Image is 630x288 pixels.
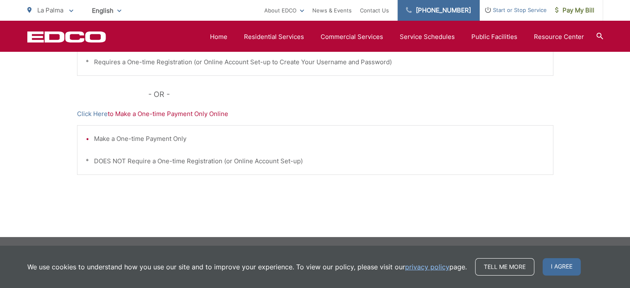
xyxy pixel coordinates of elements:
[471,32,517,42] a: Public Facilities
[360,5,389,15] a: Contact Us
[77,109,108,119] a: Click Here
[312,5,352,15] a: News & Events
[244,32,304,42] a: Residential Services
[543,258,581,276] span: I agree
[27,262,467,272] p: We use cookies to understand how you use our site and to improve your experience. To view our pol...
[27,31,106,43] a: EDCD logo. Return to the homepage.
[86,3,128,18] span: English
[534,32,584,42] a: Resource Center
[400,32,455,42] a: Service Schedules
[94,134,545,144] li: Make a One-time Payment Only
[405,262,449,272] a: privacy policy
[475,258,534,276] a: Tell me more
[321,32,383,42] a: Commercial Services
[210,32,227,42] a: Home
[555,5,594,15] span: Pay My Bill
[264,5,304,15] a: About EDCO
[86,57,545,67] p: * Requires a One-time Registration (or Online Account Set-up to Create Your Username and Password)
[77,109,553,119] p: to Make a One-time Payment Only Online
[148,88,553,101] p: - OR -
[86,156,545,166] p: * DOES NOT Require a One-time Registration (or Online Account Set-up)
[37,6,63,14] span: La Palma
